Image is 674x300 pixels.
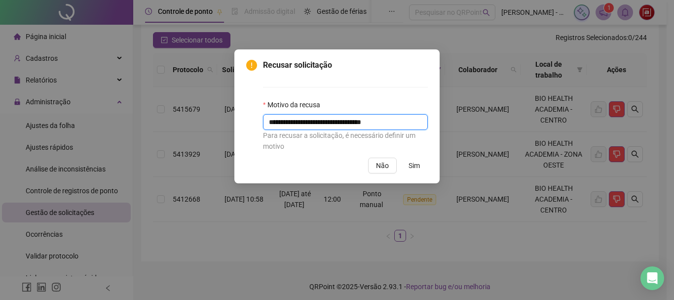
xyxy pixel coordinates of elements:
[263,59,428,71] span: Recusar solicitação
[401,158,428,173] button: Sim
[376,160,389,171] span: Não
[640,266,664,290] div: Open Intercom Messenger
[263,99,327,110] label: Motivo da recusa
[409,160,420,171] span: Sim
[246,60,257,71] span: exclamation-circle
[263,130,428,152] div: Para recusar a solicitação, é necessário definir um motivo
[368,158,397,173] button: Não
